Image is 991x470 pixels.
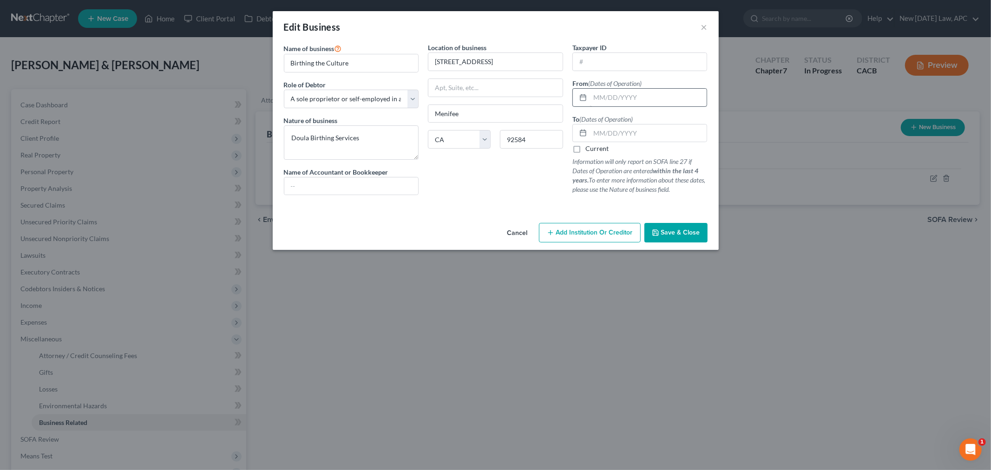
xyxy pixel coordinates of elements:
[500,224,535,242] button: Cancel
[284,167,388,177] label: Name of Accountant or Bookkeeper
[428,105,563,123] input: Enter city...
[428,43,486,52] label: Location of business
[303,21,341,33] span: Business
[644,223,708,242] button: Save & Close
[959,438,982,461] iframe: Intercom live chat
[284,45,335,52] span: Name of business
[539,223,641,242] button: Add Institution Or Creditor
[500,130,563,149] input: Enter zip...
[284,54,419,72] input: Enter name...
[590,124,707,142] input: MM/DD/YYYY
[572,43,606,52] label: Taxpayer ID
[585,144,609,153] label: Current
[661,228,700,236] span: Save & Close
[978,438,986,446] span: 1
[428,53,563,71] input: Enter address...
[588,79,642,87] span: (Dates of Operation)
[572,114,633,124] label: To
[556,228,633,236] span: Add Institution Or Creditor
[428,79,563,97] input: Apt, Suite, etc...
[284,21,301,33] span: Edit
[573,53,707,71] input: #
[284,81,326,89] span: Role of Debtor
[572,78,642,88] label: From
[579,115,633,123] span: (Dates of Operation)
[590,89,707,106] input: MM/DD/YYYY
[284,116,338,125] label: Nature of business
[284,177,419,195] input: --
[701,21,708,33] button: ×
[572,157,708,194] p: Information will only report on SOFA line 27 if Dates of Operation are entered To enter more info...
